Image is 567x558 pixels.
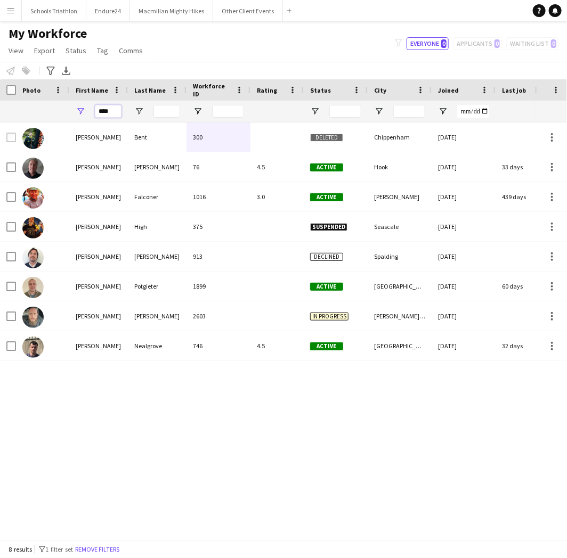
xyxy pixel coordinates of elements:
[441,39,447,48] span: 0
[187,242,250,271] div: 913
[22,307,44,328] img: Jason Speller
[393,105,425,118] input: City Filter Input
[368,122,432,152] div: Chippenham
[69,272,128,301] div: [PERSON_NAME]
[310,193,343,201] span: Active
[22,187,44,209] img: Jason Falconer
[187,152,250,182] div: 76
[368,331,432,360] div: [GEOGRAPHIC_DATA]
[119,46,143,55] span: Comms
[22,158,44,179] img: Jason Edwards
[22,247,44,268] img: Jason Lunn
[310,163,343,171] span: Active
[496,182,560,211] div: 439 days
[61,44,91,58] a: Status
[250,152,304,182] div: 4.5
[115,44,147,58] a: Comms
[368,242,432,271] div: Spalding
[128,152,187,182] div: [PERSON_NAME]
[438,106,448,116] button: Open Filter Menu
[76,86,108,94] span: First Name
[187,182,250,211] div: 1016
[187,301,250,331] div: 2603
[310,86,331,94] span: Status
[213,1,283,21] button: Other Client Events
[69,182,128,211] div: [PERSON_NAME]
[432,272,496,301] div: [DATE]
[69,301,128,331] div: [PERSON_NAME]
[128,182,187,211] div: Falconer
[128,122,187,152] div: Bent
[368,152,432,182] div: Hook
[368,212,432,241] div: Seascale
[193,82,231,98] span: Workforce ID
[368,272,432,301] div: [GEOGRAPHIC_DATA]
[69,242,128,271] div: [PERSON_NAME]
[407,37,449,50] button: Everyone0
[128,242,187,271] div: [PERSON_NAME]
[130,1,213,21] button: Macmillan Mighty Hikes
[368,182,432,211] div: [PERSON_NAME]
[45,545,73,553] span: 1 filter set
[73,544,122,555] button: Remove filters
[44,64,57,77] app-action-btn: Advanced filters
[496,152,560,182] div: 33 days
[250,331,304,360] div: 4.5
[187,272,250,301] div: 1899
[69,212,128,241] div: [PERSON_NAME]
[86,1,130,21] button: Endure24
[432,182,496,211] div: [DATE]
[4,44,28,58] a: View
[310,283,343,291] span: Active
[97,46,108,55] span: Tag
[310,342,343,350] span: Active
[310,313,349,321] span: In progress
[128,331,187,360] div: Nealgrove
[93,44,112,58] a: Tag
[438,86,459,94] span: Joined
[34,46,55,55] span: Export
[95,105,122,118] input: First Name Filter Input
[22,86,40,94] span: Photo
[212,105,244,118] input: Workforce ID Filter Input
[310,106,320,116] button: Open Filter Menu
[310,223,347,231] span: Suspended
[374,86,386,94] span: City
[310,253,343,261] span: Declined
[22,217,44,239] img: Jason High
[250,182,304,211] div: 3.0
[310,134,343,142] span: Deleted
[30,44,59,58] a: Export
[128,212,187,241] div: High
[329,105,361,118] input: Status Filter Input
[6,133,16,142] input: Row Selection is disabled for this row (unchecked)
[496,331,560,360] div: 32 days
[496,272,560,301] div: 60 days
[60,64,72,77] app-action-btn: Export XLSX
[134,106,144,116] button: Open Filter Menu
[502,86,526,94] span: Last job
[368,301,432,331] div: [PERSON_NAME][GEOGRAPHIC_DATA]
[153,105,180,118] input: Last Name Filter Input
[66,46,86,55] span: Status
[128,272,187,301] div: Potgieter
[257,86,277,94] span: Rating
[432,212,496,241] div: [DATE]
[69,331,128,360] div: [PERSON_NAME]
[9,46,23,55] span: View
[457,105,489,118] input: Joined Filter Input
[432,242,496,271] div: [DATE]
[76,106,85,116] button: Open Filter Menu
[432,301,496,331] div: [DATE]
[69,122,128,152] div: [PERSON_NAME]
[187,212,250,241] div: 375
[22,128,44,149] img: Jason Bent
[128,301,187,331] div: [PERSON_NAME]
[22,1,86,21] button: Schools Triathlon
[134,86,166,94] span: Last Name
[193,106,203,116] button: Open Filter Menu
[187,122,250,152] div: 300
[22,277,44,298] img: Jason Potgieter
[432,152,496,182] div: [DATE]
[187,331,250,360] div: 746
